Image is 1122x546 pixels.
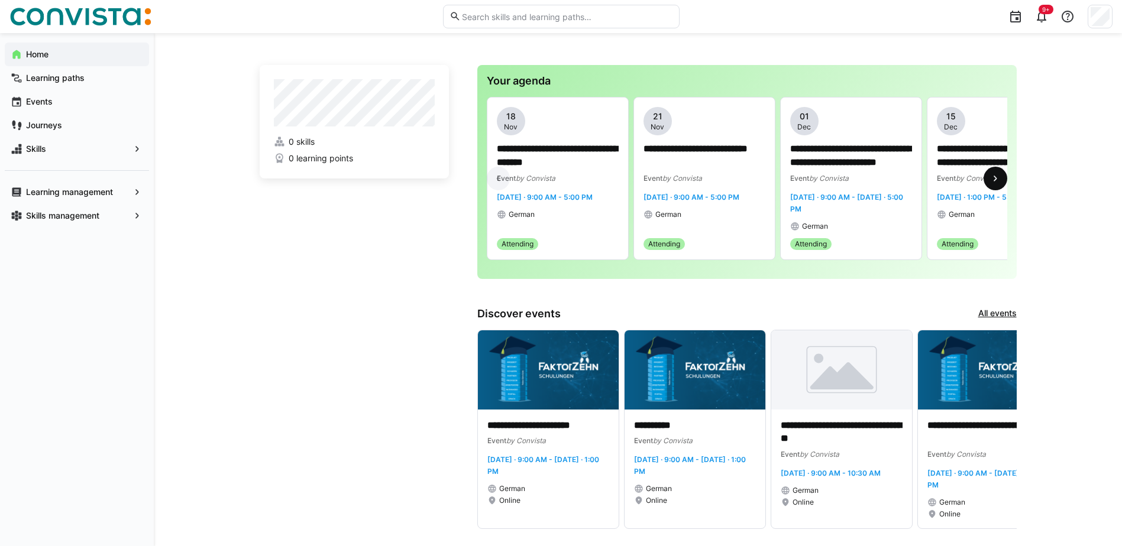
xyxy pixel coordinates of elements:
[634,455,746,476] span: [DATE] · 9:00 AM - [DATE] · 1:00 PM
[506,436,546,445] span: by Convista
[646,496,667,505] span: Online
[487,436,506,445] span: Event
[802,222,828,231] span: German
[504,122,518,132] span: Nov
[793,498,814,507] span: Online
[662,174,702,183] span: by Convista
[516,174,555,183] span: by Convista
[461,11,672,22] input: Search skills and learning paths…
[790,174,809,183] span: Event
[918,330,1059,409] img: image
[653,436,693,445] span: by Convista
[949,210,975,219] span: German
[499,484,525,493] span: German
[978,307,1017,320] a: All events
[499,496,520,505] span: Online
[795,239,827,249] span: Attending
[651,122,664,132] span: Nov
[274,136,435,148] a: 0 skills
[289,136,315,148] span: 0 skills
[1042,6,1050,13] span: 9+
[487,455,599,476] span: [DATE] · 9:00 AM - [DATE] · 1:00 PM
[946,450,986,459] span: by Convista
[644,174,662,183] span: Event
[781,469,881,477] span: [DATE] · 9:00 AM - 10:30 AM
[939,509,961,519] span: Online
[289,152,353,164] span: 0 learning points
[634,436,653,445] span: Event
[800,110,809,122] span: 01
[653,110,662,122] span: 21
[502,239,533,249] span: Attending
[781,450,800,459] span: Event
[942,239,974,249] span: Attending
[790,193,903,213] span: [DATE] · 9:00 AM - [DATE] · 5:00 PM
[927,450,946,459] span: Event
[509,210,535,219] span: German
[939,498,965,507] span: German
[625,330,765,409] img: image
[797,122,811,132] span: Dec
[937,193,1031,201] span: [DATE] · 1:00 PM - 5:00 PM
[478,330,619,409] img: image
[655,210,681,219] span: German
[946,110,956,122] span: 15
[646,484,672,493] span: German
[800,450,839,459] span: by Convista
[937,174,956,183] span: Event
[497,193,593,201] span: [DATE] · 9:00 AM - 5:00 PM
[944,122,958,132] span: Dec
[487,74,1007,87] h3: Your agenda
[506,110,516,122] span: 18
[644,193,739,201] span: [DATE] · 9:00 AM - 5:00 PM
[648,239,680,249] span: Attending
[771,330,912,409] img: image
[956,174,995,183] span: by Convista
[927,469,1040,489] span: [DATE] · 9:00 AM - [DATE] · 5:00 PM
[477,307,561,320] h3: Discover events
[793,486,819,495] span: German
[809,174,849,183] span: by Convista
